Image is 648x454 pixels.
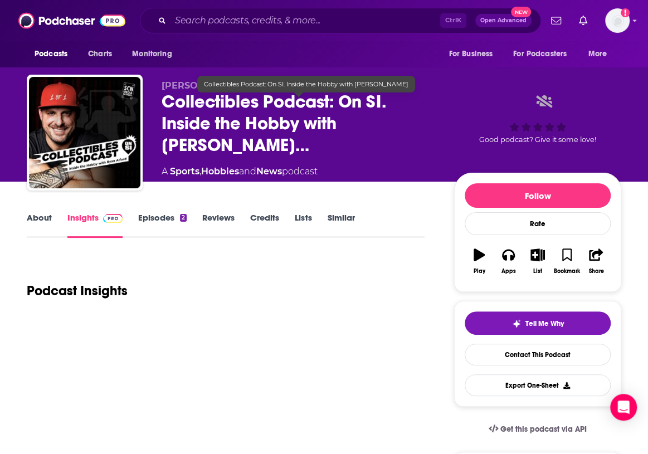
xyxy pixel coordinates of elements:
[465,374,611,396] button: Export One-Sheet
[256,166,282,177] a: News
[132,46,172,62] span: Monitoring
[465,212,611,235] div: Rate
[29,77,140,188] img: Collectibles Podcast: On SI. Inside the Hobby with Ryan Alford
[124,43,186,65] button: open menu
[474,268,485,275] div: Play
[512,319,521,328] img: tell me why sparkle
[552,241,581,281] button: Bookmark
[27,282,128,299] h1: Podcast Insights
[582,241,611,281] button: Share
[327,212,354,238] a: Similar
[501,268,516,275] div: Apps
[605,8,630,33] button: Show profile menu
[465,311,611,335] button: tell me why sparkleTell Me Why
[475,14,532,27] button: Open AdvancedNew
[202,212,235,238] a: Reviews
[533,268,542,275] div: List
[605,8,630,33] img: User Profile
[138,212,187,238] a: Episodes2
[465,241,494,281] button: Play
[170,12,440,30] input: Search podcasts, credits, & more...
[162,165,318,178] div: A podcast
[574,11,592,30] a: Show notifications dropdown
[480,416,596,443] a: Get this podcast via API
[250,212,279,238] a: Credits
[500,424,587,434] span: Get this podcast via API
[27,212,52,238] a: About
[480,18,527,23] span: Open Advanced
[525,319,564,328] span: Tell Me Why
[239,166,256,177] span: and
[547,11,566,30] a: Show notifications dropdown
[479,135,596,144] span: Good podcast? Give it some love!
[170,166,199,177] a: Sports
[621,8,630,17] svg: Add a profile image
[35,46,67,62] span: Podcasts
[588,46,607,62] span: More
[581,43,621,65] button: open menu
[18,10,125,31] img: Podchaser - Follow, Share and Rate Podcasts
[81,43,119,65] a: Charts
[197,76,415,92] div: Collectibles Podcast: On SI. Inside the Hobby with [PERSON_NAME]
[554,268,580,275] div: Bookmark
[465,183,611,208] button: Follow
[27,43,82,65] button: open menu
[103,214,123,223] img: Podchaser Pro
[588,268,603,275] div: Share
[180,214,187,222] div: 2
[440,13,466,28] span: Ctrl K
[88,46,112,62] span: Charts
[201,166,239,177] a: Hobbies
[67,212,123,238] a: InsightsPodchaser Pro
[441,43,506,65] button: open menu
[511,7,531,17] span: New
[449,46,493,62] span: For Business
[140,8,541,33] div: Search podcasts, credits, & more...
[523,241,552,281] button: List
[494,241,523,281] button: Apps
[610,394,637,421] div: Open Intercom Messenger
[506,43,583,65] button: open menu
[199,166,201,177] span: ,
[162,80,241,91] span: [PERSON_NAME]
[605,8,630,33] span: Logged in as evankrask
[465,344,611,365] a: Contact This Podcast
[295,212,311,238] a: Lists
[454,80,621,158] div: Good podcast? Give it some love!
[513,46,567,62] span: For Podcasters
